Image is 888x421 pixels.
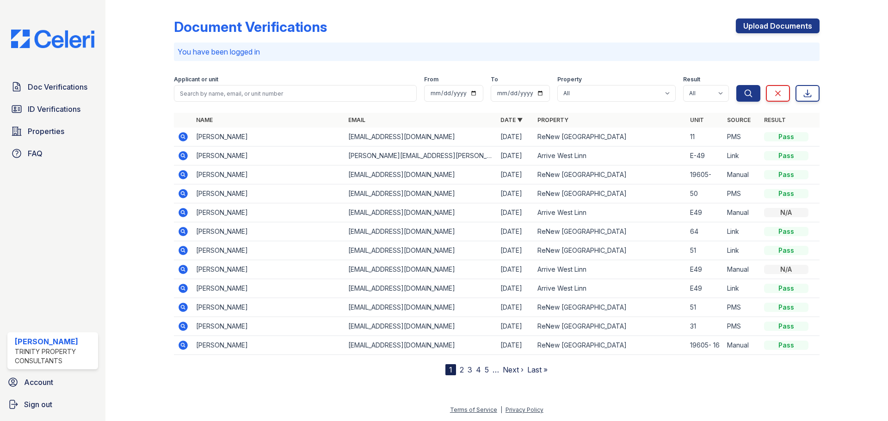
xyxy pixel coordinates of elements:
td: Link [723,279,760,298]
p: You have been logged in [178,46,816,57]
div: Pass [764,132,808,141]
td: [DATE] [497,146,534,165]
div: Pass [764,303,808,312]
a: Email [348,116,365,123]
td: [EMAIL_ADDRESS][DOMAIN_NAME] [345,336,497,355]
td: Arrive West Linn [534,260,686,279]
td: [EMAIL_ADDRESS][DOMAIN_NAME] [345,260,497,279]
div: Pass [764,189,808,198]
span: Doc Verifications [28,81,87,92]
td: [PERSON_NAME] [192,184,345,203]
td: [EMAIL_ADDRESS][DOMAIN_NAME] [345,317,497,336]
span: Properties [28,126,64,137]
a: Name [196,116,213,123]
td: [DATE] [497,165,534,184]
td: 51 [686,241,723,260]
div: Pass [764,151,808,160]
div: Trinity Property Consultants [15,347,94,366]
td: [DATE] [497,336,534,355]
td: ReNew [GEOGRAPHIC_DATA] [534,241,686,260]
a: Date ▼ [500,116,523,123]
td: [EMAIL_ADDRESS][DOMAIN_NAME] [345,128,497,146]
td: ReNew [GEOGRAPHIC_DATA] [534,184,686,203]
div: Document Verifications [174,18,327,35]
label: Result [683,76,700,83]
td: 51 [686,298,723,317]
td: [DATE] [497,128,534,146]
label: To [491,76,498,83]
div: Pass [764,284,808,293]
div: Pass [764,322,808,331]
a: Account [4,373,102,391]
td: Arrive West Linn [534,279,686,298]
td: [DATE] [497,222,534,241]
a: Next › [503,365,524,374]
span: ID Verifications [28,104,80,115]
td: [DATE] [497,184,534,203]
a: FAQ [7,144,98,163]
td: [DATE] [497,298,534,317]
a: Property [537,116,568,123]
label: Property [557,76,582,83]
td: E49 [686,260,723,279]
td: [PERSON_NAME] [192,165,345,184]
span: … [493,364,499,375]
a: Privacy Policy [506,406,543,413]
td: ReNew [GEOGRAPHIC_DATA] [534,165,686,184]
td: E-49 [686,146,723,165]
td: 64 [686,222,723,241]
td: Link [723,146,760,165]
td: PMS [723,298,760,317]
div: N/A [764,265,808,274]
td: [EMAIL_ADDRESS][DOMAIN_NAME] [345,241,497,260]
span: Sign out [24,399,52,410]
td: [DATE] [497,317,534,336]
div: Pass [764,227,808,236]
div: [PERSON_NAME] [15,336,94,347]
a: Result [764,116,786,123]
a: Doc Verifications [7,78,98,96]
td: E49 [686,279,723,298]
span: FAQ [28,148,43,159]
td: [DATE] [497,203,534,222]
img: CE_Logo_Blue-a8612792a0a2168367f1c8372b55b34899dd931a85d93a1a3d3e32e68fde9ad4.png [4,30,102,48]
td: Link [723,241,760,260]
td: [DATE] [497,260,534,279]
td: ReNew [GEOGRAPHIC_DATA] [534,336,686,355]
td: [PERSON_NAME] [192,336,345,355]
input: Search by name, email, or unit number [174,85,417,102]
a: Source [727,116,751,123]
td: [PERSON_NAME] [192,203,345,222]
td: PMS [723,317,760,336]
td: 11 [686,128,723,146]
td: Manual [723,165,760,184]
div: N/A [764,208,808,217]
a: Last » [527,365,548,374]
td: [EMAIL_ADDRESS][DOMAIN_NAME] [345,222,497,241]
a: Terms of Service [450,406,497,413]
td: [EMAIL_ADDRESS][DOMAIN_NAME] [345,279,497,298]
td: Arrive West Linn [534,203,686,222]
td: [PERSON_NAME] [192,279,345,298]
span: Account [24,377,53,388]
label: Applicant or unit [174,76,218,83]
td: [PERSON_NAME] [192,128,345,146]
a: Upload Documents [736,18,820,33]
td: 19605- [686,165,723,184]
td: ReNew [GEOGRAPHIC_DATA] [534,298,686,317]
td: ReNew [GEOGRAPHIC_DATA] [534,317,686,336]
a: Unit [690,116,704,123]
a: 4 [476,365,481,374]
td: Link [723,222,760,241]
td: 31 [686,317,723,336]
td: 19605- 16 [686,336,723,355]
td: [DATE] [497,279,534,298]
td: 50 [686,184,723,203]
td: [PERSON_NAME] [192,146,345,165]
td: [EMAIL_ADDRESS][DOMAIN_NAME] [345,203,497,222]
a: ID Verifications [7,100,98,118]
a: Sign out [4,395,102,414]
td: [EMAIL_ADDRESS][DOMAIN_NAME] [345,165,497,184]
td: ReNew [GEOGRAPHIC_DATA] [534,222,686,241]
